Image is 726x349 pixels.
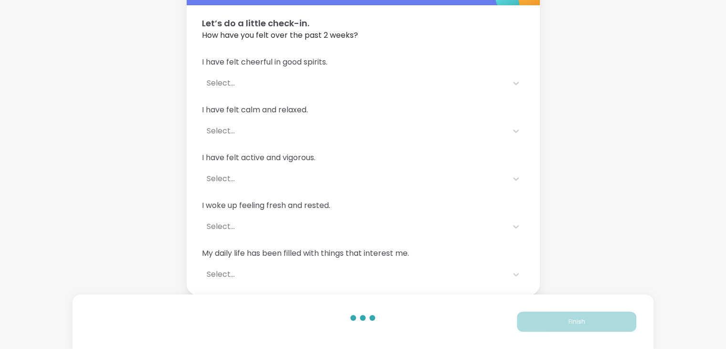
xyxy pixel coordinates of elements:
span: I have felt calm and relaxed. [202,104,525,116]
div: Select... [207,173,503,185]
span: I woke up feeling fresh and rested. [202,200,525,211]
span: Let’s do a little check-in. [202,17,525,30]
span: How have you felt over the past 2 weeks? [202,30,525,41]
span: My daily life has been filled with things that interest me. [202,248,525,259]
div: Select... [207,77,503,89]
button: Finish [517,312,636,332]
span: Finish [568,317,585,326]
div: Select... [207,221,503,232]
span: I have felt cheerful in good spirits. [202,56,525,68]
span: I have felt active and vigorous. [202,152,525,164]
div: Select... [207,269,503,280]
div: Select... [207,125,503,137]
